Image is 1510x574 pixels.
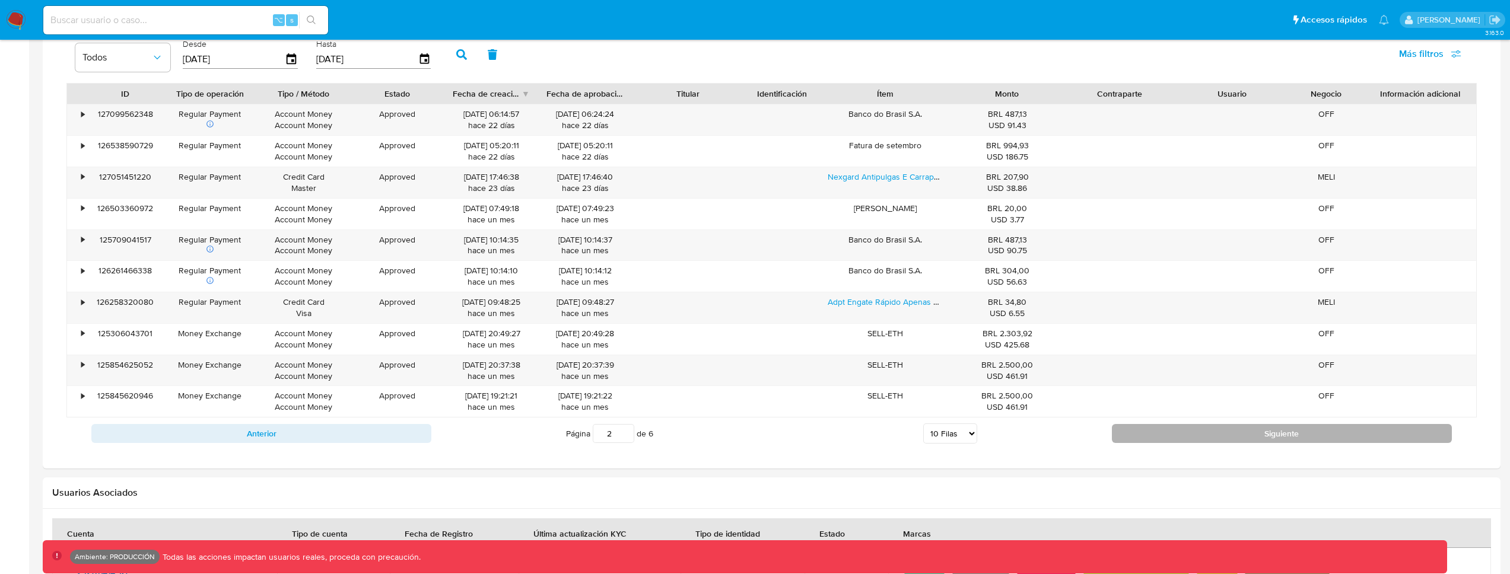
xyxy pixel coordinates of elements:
[1301,14,1367,26] span: Accesos rápidos
[43,12,328,28] input: Buscar usuario o caso...
[1417,14,1484,25] p: kevin.palacios@mercadolibre.com
[160,551,421,563] p: Todas las acciones impactan usuarios reales, proceda con precaución.
[75,554,155,559] p: Ambiente: PRODUCCIÓN
[52,487,1491,499] h2: Usuarios Asociados
[299,12,323,28] button: search-icon
[1379,15,1389,25] a: Notificaciones
[1489,14,1501,26] a: Salir
[274,14,283,25] span: ⌥
[1485,28,1504,37] span: 3.163.0
[290,14,294,25] span: s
